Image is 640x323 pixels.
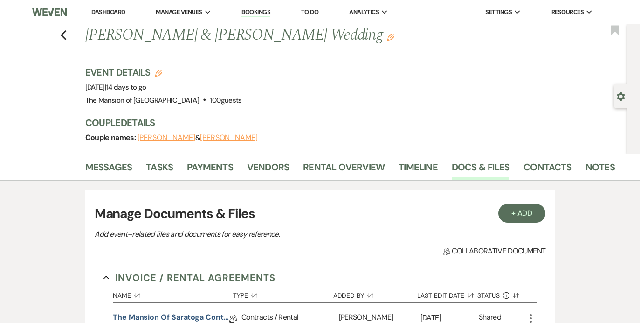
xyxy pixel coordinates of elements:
[103,271,275,285] button: Invoice / Rental Agreements
[210,96,241,105] span: 100 guests
[105,83,146,92] span: |
[85,133,138,142] span: Couple names:
[301,8,318,16] a: To Do
[417,285,477,302] button: Last Edit Date
[95,228,421,240] p: Add event–related files and documents for easy reference.
[617,91,625,100] button: Open lead details
[485,7,512,17] span: Settings
[187,160,233,180] a: Payments
[85,116,607,129] h3: Couple Details
[477,285,525,302] button: Status
[85,96,200,105] span: The Mansion of [GEOGRAPHIC_DATA]
[551,7,584,17] span: Resources
[32,2,67,22] img: Weven Logo
[247,160,289,180] a: Vendors
[349,7,379,17] span: Analytics
[241,8,270,17] a: Bookings
[91,8,125,16] a: Dashboard
[95,204,546,224] h3: Manage Documents & Files
[85,66,242,79] h3: Event Details
[200,134,258,141] button: [PERSON_NAME]
[138,134,195,141] button: [PERSON_NAME]
[146,160,173,180] a: Tasks
[498,204,546,223] button: + Add
[399,160,438,180] a: Timeline
[85,24,503,47] h1: [PERSON_NAME] & [PERSON_NAME] Wedding
[443,246,545,257] span: Collaborative document
[477,292,500,299] span: Status
[233,285,333,302] button: Type
[585,160,615,180] a: Notes
[106,83,146,92] span: 14 days to go
[303,160,385,180] a: Rental Overview
[113,285,233,302] button: Name
[387,33,394,41] button: Edit
[85,160,132,180] a: Messages
[452,160,509,180] a: Docs & Files
[138,133,258,142] span: &
[523,160,571,180] a: Contacts
[85,83,146,92] span: [DATE]
[333,285,417,302] button: Added By
[156,7,202,17] span: Manage Venues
